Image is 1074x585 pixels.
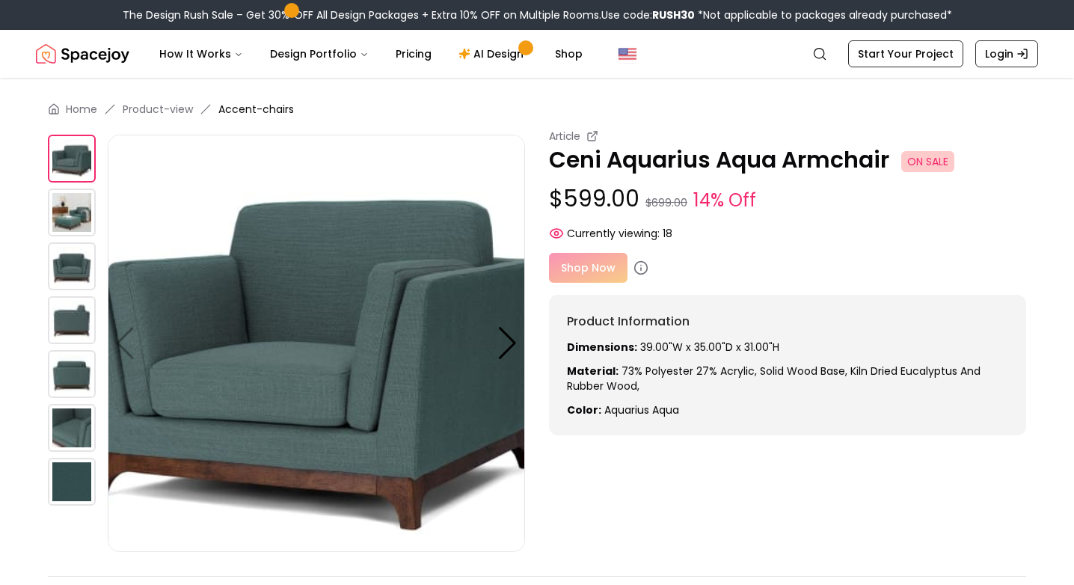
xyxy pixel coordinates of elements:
[123,7,952,22] div: The Design Rush Sale – Get 30% OFF All Design Packages + Extra 10% OFF on Multiple Rooms.
[652,7,695,22] b: RUSH30
[218,102,294,117] span: Accent-chairs
[567,226,660,241] span: Currently viewing:
[48,189,96,236] img: https://storage.googleapis.com/spacejoy-main/assets/6194ed32f0fd6f001c375de8/product_4_70b0nlbkfld9
[567,364,619,379] strong: Material:
[384,39,444,69] a: Pricing
[901,151,954,172] span: ON SALE
[123,102,193,117] a: Product-view
[525,135,942,552] img: https://storage.googleapis.com/spacejoy-main/assets/6194ed32f0fd6f001c375de8/product_4_70b0nlbkfld9
[48,404,96,452] img: https://storage.googleapis.com/spacejoy-main/assets/6194ed32f0fd6f001c375de8/product_3_n98nk2nj4ok
[108,135,525,552] img: https://storage.googleapis.com/spacejoy-main/assets/6194ed32f0fd6f001c375de8/product_1_1i2d2828i53n
[693,187,756,214] small: 14% Off
[619,45,636,63] img: United States
[36,39,129,69] img: Spacejoy Logo
[66,102,97,117] a: Home
[147,39,595,69] nav: Main
[549,129,580,144] small: Article
[567,364,981,393] span: 73% Polyester 27% Acrylic, Solid wood base, kiln dried Eucalyptus and Rubber wood,
[447,39,540,69] a: AI Design
[549,147,1026,174] p: Ceni Aquarius Aqua Armchair
[48,102,1026,117] nav: breadcrumb
[147,39,255,69] button: How It Works
[601,7,695,22] span: Use code:
[567,340,1008,355] p: 39.00"W x 35.00"D x 31.00"H
[663,226,672,241] span: 18
[48,242,96,290] img: https://storage.googleapis.com/spacejoy-main/assets/6194ed32f0fd6f001c375de8/product_0_i40p613312h
[258,39,381,69] button: Design Portfolio
[543,39,595,69] a: Shop
[567,402,601,417] strong: Color:
[48,135,96,183] img: https://storage.googleapis.com/spacejoy-main/assets/6194ed32f0fd6f001c375de8/product_1_1i2d2828i53n
[975,40,1038,67] a: Login
[48,350,96,398] img: https://storage.googleapis.com/spacejoy-main/assets/6194ed32f0fd6f001c375de8/product_2_oj5893ghb1k9
[848,40,963,67] a: Start Your Project
[567,313,1008,331] h6: Product Information
[645,195,687,210] small: $699.00
[695,7,952,22] span: *Not applicable to packages already purchased*
[36,39,129,69] a: Spacejoy
[604,402,679,417] span: aquarius aqua
[48,458,96,506] img: https://storage.googleapis.com/spacejoy-main/assets/6194ed32f0fd6f001c375de8/product_4_ag2lgjafind8
[48,296,96,344] img: https://storage.googleapis.com/spacejoy-main/assets/6194ed32f0fd6f001c375de8/product_1_n3jlh8jifink
[549,186,1026,214] p: $599.00
[567,340,637,355] strong: Dimensions:
[36,30,1038,78] nav: Global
